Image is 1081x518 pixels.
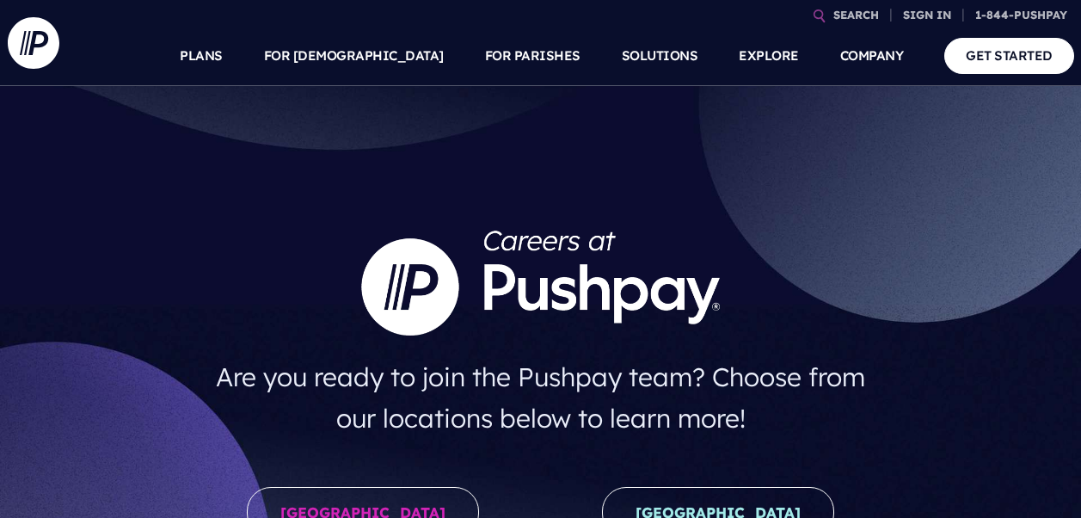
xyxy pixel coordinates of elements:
[199,349,882,446] h4: Are you ready to join the Pushpay team? Choose from our locations below to learn more!
[485,26,580,86] a: FOR PARISHES
[840,26,904,86] a: COMPANY
[264,26,444,86] a: FOR [DEMOGRAPHIC_DATA]
[944,38,1074,73] a: GET STARTED
[622,26,698,86] a: SOLUTIONS
[180,26,223,86] a: PLANS
[739,26,799,86] a: EXPLORE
